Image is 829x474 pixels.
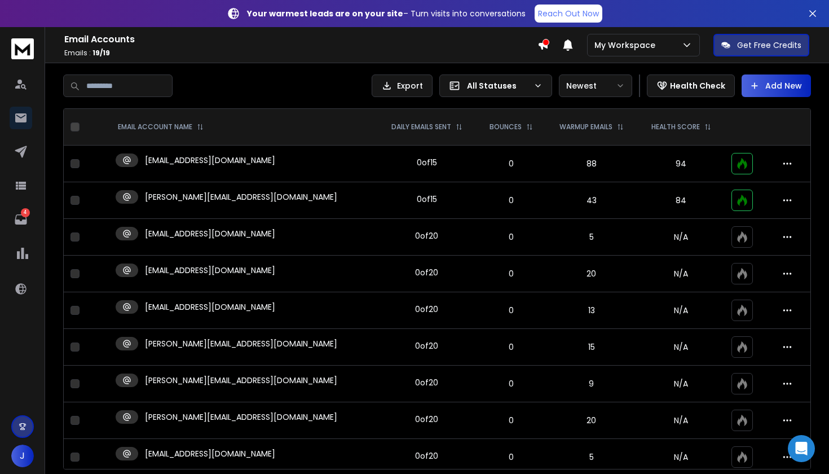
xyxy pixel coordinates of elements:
[538,8,599,19] p: Reach Out Now
[145,301,275,313] p: [EMAIL_ADDRESS][DOMAIN_NAME]
[545,256,637,292] td: 20
[145,338,337,349] p: [PERSON_NAME][EMAIL_ADDRESS][DOMAIN_NAME]
[92,48,110,58] span: 19 / 19
[559,74,632,97] button: Newest
[417,194,437,205] div: 0 of 15
[483,158,539,169] p: 0
[644,378,717,389] p: N/A
[483,305,539,316] p: 0
[545,182,637,219] td: 43
[644,268,717,279] p: N/A
[145,155,275,166] p: [EMAIL_ADDRESS][DOMAIN_NAME]
[545,329,637,366] td: 15
[467,80,529,91] p: All Statuses
[670,80,725,91] p: Health Check
[742,74,811,97] button: Add New
[247,8,526,19] p: – Turn visits into conversations
[247,8,403,19] strong: Your warmest leads are on your site
[21,208,30,217] p: 4
[545,292,637,329] td: 13
[11,38,34,59] img: logo
[545,146,637,182] td: 88
[483,451,539,463] p: 0
[545,219,637,256] td: 5
[483,378,539,389] p: 0
[415,304,438,315] div: 0 of 20
[417,157,437,168] div: 0 of 15
[415,450,438,462] div: 0 of 20
[415,340,438,352] div: 0 of 20
[737,39,801,51] p: Get Free Credits
[545,366,637,402] td: 9
[415,414,438,425] div: 0 of 20
[644,451,717,463] p: N/A
[483,195,539,206] p: 0
[415,230,438,242] div: 0 of 20
[535,5,602,23] a: Reach Out Now
[145,411,337,423] p: [PERSON_NAME][EMAIL_ADDRESS][DOMAIN_NAME]
[713,34,809,56] button: Get Free Credits
[788,435,815,462] div: Open Intercom Messenger
[391,122,451,131] p: DAILY EMAILS SENT
[644,231,717,243] p: N/A
[11,445,34,467] button: J
[145,448,275,459] p: [EMAIL_ADDRESS][DOMAIN_NAME]
[594,39,660,51] p: My Workspace
[483,415,539,426] p: 0
[651,122,700,131] p: HEALTH SCORE
[145,191,337,203] p: [PERSON_NAME][EMAIL_ADDRESS][DOMAIN_NAME]
[559,122,612,131] p: WARMUP EMAILS
[145,265,275,276] p: [EMAIL_ADDRESS][DOMAIN_NAME]
[10,208,32,231] a: 4
[545,402,637,439] td: 20
[647,74,735,97] button: Health Check
[637,146,724,182] td: 94
[483,268,539,279] p: 0
[415,267,438,278] div: 0 of 20
[64,33,537,46] h1: Email Accounts
[483,231,539,243] p: 0
[644,305,717,316] p: N/A
[145,375,337,386] p: [PERSON_NAME][EMAIL_ADDRESS][DOMAIN_NAME]
[145,228,275,239] p: [EMAIL_ADDRESS][DOMAIN_NAME]
[372,74,433,97] button: Export
[118,122,204,131] div: EMAIL ACCOUNT NAME
[644,415,717,426] p: N/A
[415,377,438,388] div: 0 of 20
[64,49,537,58] p: Emails :
[483,341,539,353] p: 0
[637,182,724,219] td: 84
[490,122,522,131] p: BOUNCES
[644,341,717,353] p: N/A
